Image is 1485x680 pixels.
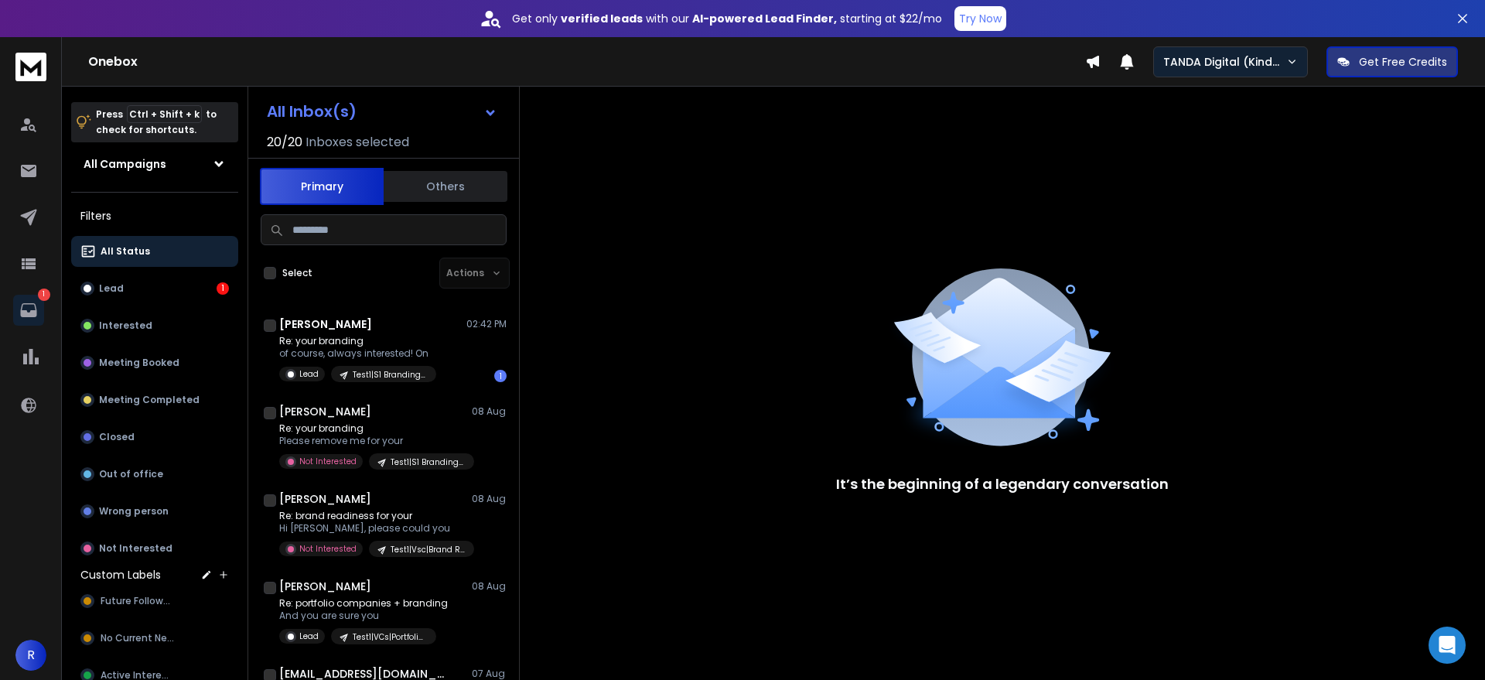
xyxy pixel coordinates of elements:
[71,149,238,179] button: All Campaigns
[71,422,238,453] button: Closed
[80,567,161,583] h3: Custom Labels
[71,496,238,527] button: Wrong person
[512,11,942,26] p: Get only with our starting at $22/mo
[260,168,384,205] button: Primary
[954,6,1006,31] button: Try Now
[279,491,371,507] h1: [PERSON_NAME]
[391,544,465,555] p: Test1|Vsc|Brand Readiness Workshop Angle for VCs & Accelerators|UK&nordics|210225
[306,133,409,152] h3: Inboxes selected
[279,522,465,535] p: Hi [PERSON_NAME], please could you
[101,632,179,644] span: No Current Need
[692,11,837,26] strong: AI-powered Lead Finder,
[71,384,238,415] button: Meeting Completed
[71,273,238,304] button: Lead1
[561,11,643,26] strong: verified leads
[472,405,507,418] p: 08 Aug
[353,631,427,643] p: Test1|VCs|Portfolio Brand Review Angle|UK&Nordics|210225
[279,316,372,332] h1: [PERSON_NAME]
[127,105,202,123] span: Ctrl + Shift + k
[71,347,238,378] button: Meeting Booked
[299,368,319,380] p: Lead
[353,369,427,381] p: Test1|S1 Branding + Funding Readiness|UK&Nordics|CEO, founder|210225
[96,107,217,138] p: Press to check for shortcuts.
[101,595,175,607] span: Future Followup
[88,53,1085,71] h1: Onebox
[71,205,238,227] h3: Filters
[279,404,371,419] h1: [PERSON_NAME]
[1359,54,1447,70] p: Get Free Credits
[836,473,1169,495] p: It’s the beginning of a legendary conversation
[15,640,46,671] button: R
[279,510,465,522] p: Re: brand readiness for your
[282,267,312,279] label: Select
[99,394,200,406] p: Meeting Completed
[299,543,357,555] p: Not Interested
[279,335,436,347] p: Re: your branding
[99,319,152,332] p: Interested
[99,282,124,295] p: Lead
[472,580,507,593] p: 08 Aug
[279,579,371,594] h1: [PERSON_NAME]
[466,318,507,330] p: 02:42 PM
[38,289,50,301] p: 1
[99,431,135,443] p: Closed
[101,245,150,258] p: All Status
[494,370,507,382] div: 1
[15,53,46,81] img: logo
[1163,54,1286,70] p: TANDA Digital (Kind Studio)
[99,505,169,518] p: Wrong person
[71,586,238,617] button: Future Followup
[959,11,1002,26] p: Try Now
[217,282,229,295] div: 1
[384,169,507,203] button: Others
[1429,627,1466,664] div: Open Intercom Messenger
[71,533,238,564] button: Not Interested
[99,542,172,555] p: Not Interested
[99,468,163,480] p: Out of office
[279,597,448,610] p: Re: portfolio companies + branding
[1326,46,1458,77] button: Get Free Credits
[254,96,510,127] button: All Inbox(s)
[84,156,166,172] h1: All Campaigns
[279,422,465,435] p: Re: your branding
[391,456,465,468] p: Test1|S1 Branding + Funding Readiness|UK&Nordics|CEO, founder|210225
[71,310,238,341] button: Interested
[279,610,448,622] p: And you are sure you
[267,133,302,152] span: 20 / 20
[71,459,238,490] button: Out of office
[472,493,507,505] p: 08 Aug
[99,357,179,369] p: Meeting Booked
[267,104,357,119] h1: All Inbox(s)
[71,623,238,654] button: No Current Need
[13,295,44,326] a: 1
[279,435,465,447] p: Please remove me for your
[472,668,507,680] p: 07 Aug
[299,630,319,642] p: Lead
[279,347,436,360] p: of course, always interested! On
[71,236,238,267] button: All Status
[299,456,357,467] p: Not Interested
